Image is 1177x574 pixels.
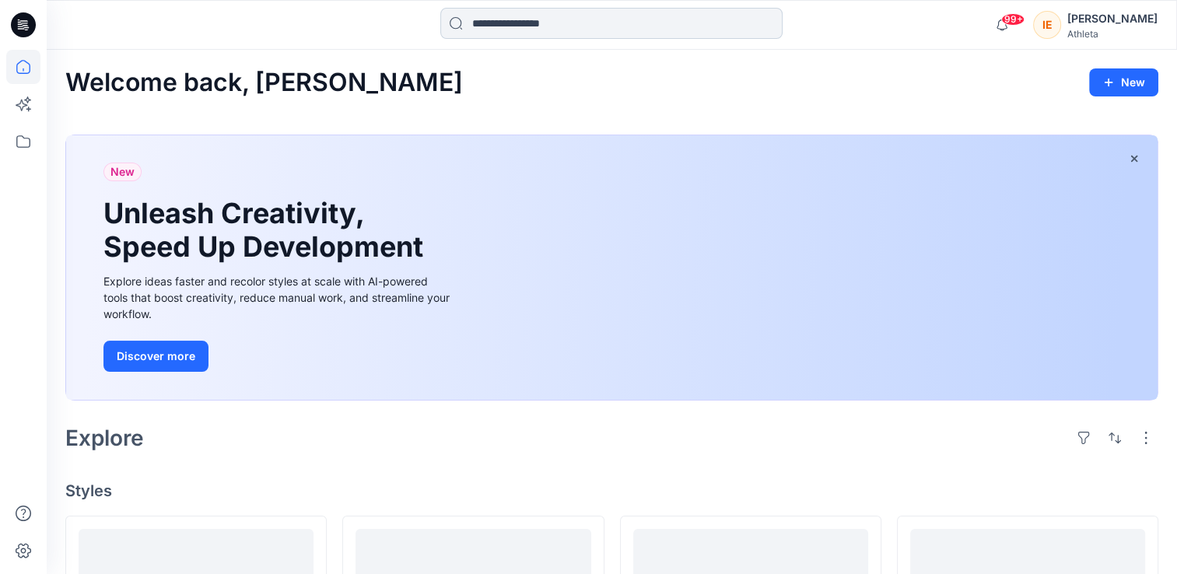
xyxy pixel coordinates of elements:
button: Discover more [103,341,208,372]
span: New [110,163,135,181]
div: Athleta [1067,28,1158,40]
span: 99+ [1001,13,1025,26]
button: New [1089,68,1158,96]
h1: Unleash Creativity, Speed Up Development [103,197,430,264]
div: Explore ideas faster and recolor styles at scale with AI-powered tools that boost creativity, red... [103,273,454,322]
a: Discover more [103,341,454,372]
h2: Welcome back, [PERSON_NAME] [65,68,463,97]
div: IE [1033,11,1061,39]
h2: Explore [65,425,144,450]
div: [PERSON_NAME] [1067,9,1158,28]
h4: Styles [65,481,1158,500]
